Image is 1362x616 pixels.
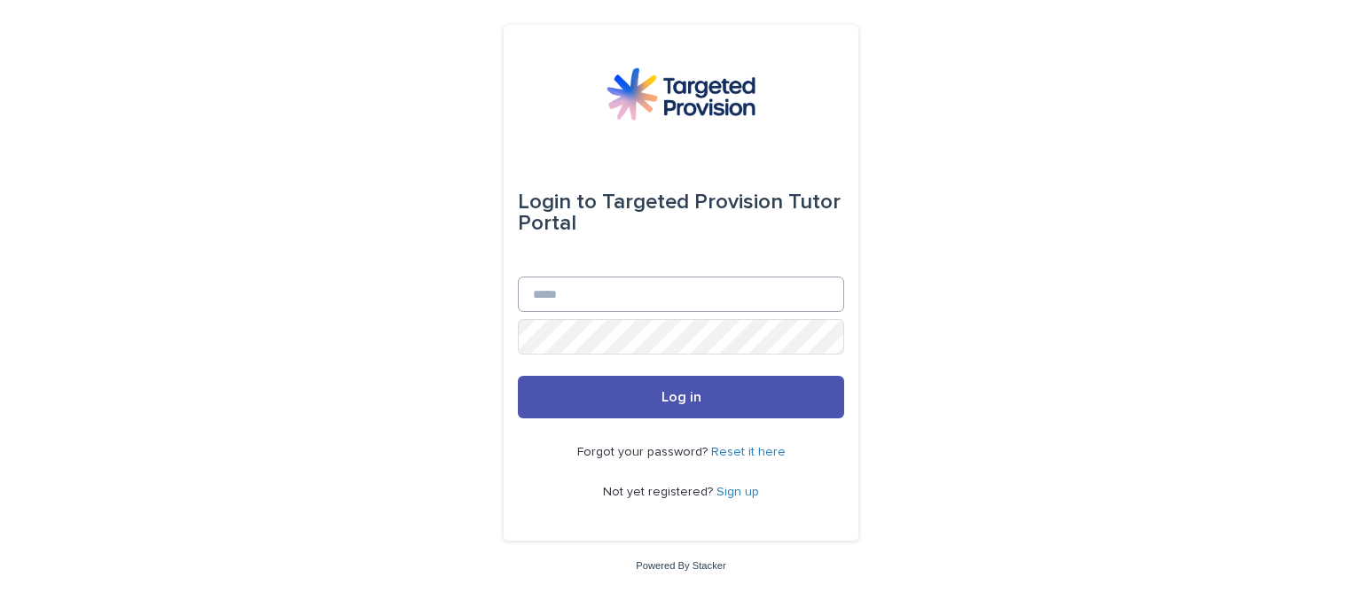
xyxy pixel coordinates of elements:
span: Login to [518,191,597,213]
img: M5nRWzHhSzIhMunXDL62 [607,67,755,121]
div: Targeted Provision Tutor Portal [518,177,844,248]
a: Reset it here [711,446,786,458]
a: Sign up [716,486,759,498]
span: Forgot your password? [577,446,711,458]
button: Log in [518,376,844,418]
span: Not yet registered? [603,486,716,498]
a: Powered By Stacker [636,560,725,571]
span: Log in [661,390,701,404]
